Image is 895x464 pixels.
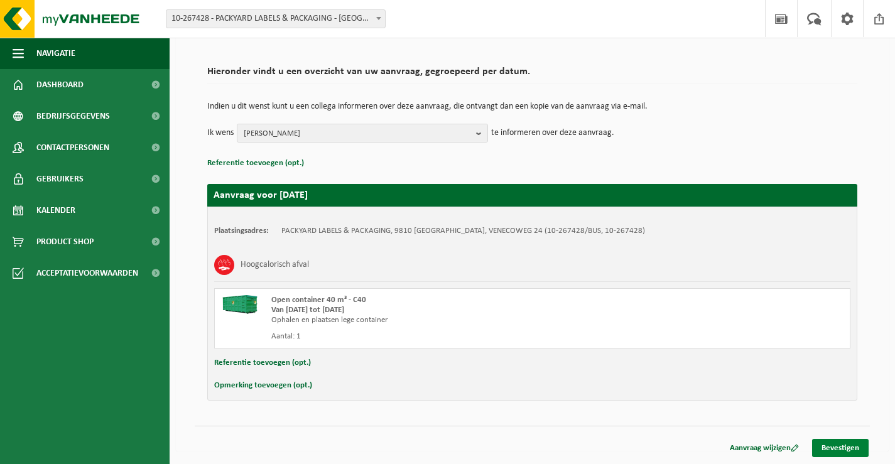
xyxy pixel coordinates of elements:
[812,439,869,457] a: Bevestigen
[36,163,84,195] span: Gebruikers
[36,226,94,257] span: Product Shop
[36,100,110,132] span: Bedrijfsgegevens
[207,67,857,84] h2: Hieronder vindt u een overzicht van uw aanvraag, gegroepeerd per datum.
[237,124,488,143] button: [PERSON_NAME]
[281,226,645,236] td: PACKYARD LABELS & PACKAGING, 9810 [GEOGRAPHIC_DATA], VENECOWEG 24 (10-267428/BUS, 10-267428)
[491,124,614,143] p: te informeren over deze aanvraag.
[214,355,311,371] button: Referentie toevoegen (opt.)
[271,296,366,304] span: Open container 40 m³ - C40
[244,124,471,143] span: [PERSON_NAME]
[36,38,75,69] span: Navigatie
[271,306,344,314] strong: Van [DATE] tot [DATE]
[207,124,234,143] p: Ik wens
[214,377,312,394] button: Opmerking toevoegen (opt.)
[36,132,109,163] span: Contactpersonen
[36,195,75,226] span: Kalender
[720,439,808,457] a: Aanvraag wijzigen
[271,315,583,325] div: Ophalen en plaatsen lege container
[166,10,385,28] span: 10-267428 - PACKYARD LABELS & PACKAGING - NAZARETH
[241,255,309,275] h3: Hoogcalorisch afval
[207,155,304,171] button: Referentie toevoegen (opt.)
[207,102,857,111] p: Indien u dit wenst kunt u een collega informeren over deze aanvraag, die ontvangt dan een kopie v...
[271,332,583,342] div: Aantal: 1
[36,69,84,100] span: Dashboard
[166,9,386,28] span: 10-267428 - PACKYARD LABELS & PACKAGING - NAZARETH
[214,227,269,235] strong: Plaatsingsadres:
[36,257,138,289] span: Acceptatievoorwaarden
[214,190,308,200] strong: Aanvraag voor [DATE]
[221,295,259,314] img: HK-XC-40-GN-00.png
